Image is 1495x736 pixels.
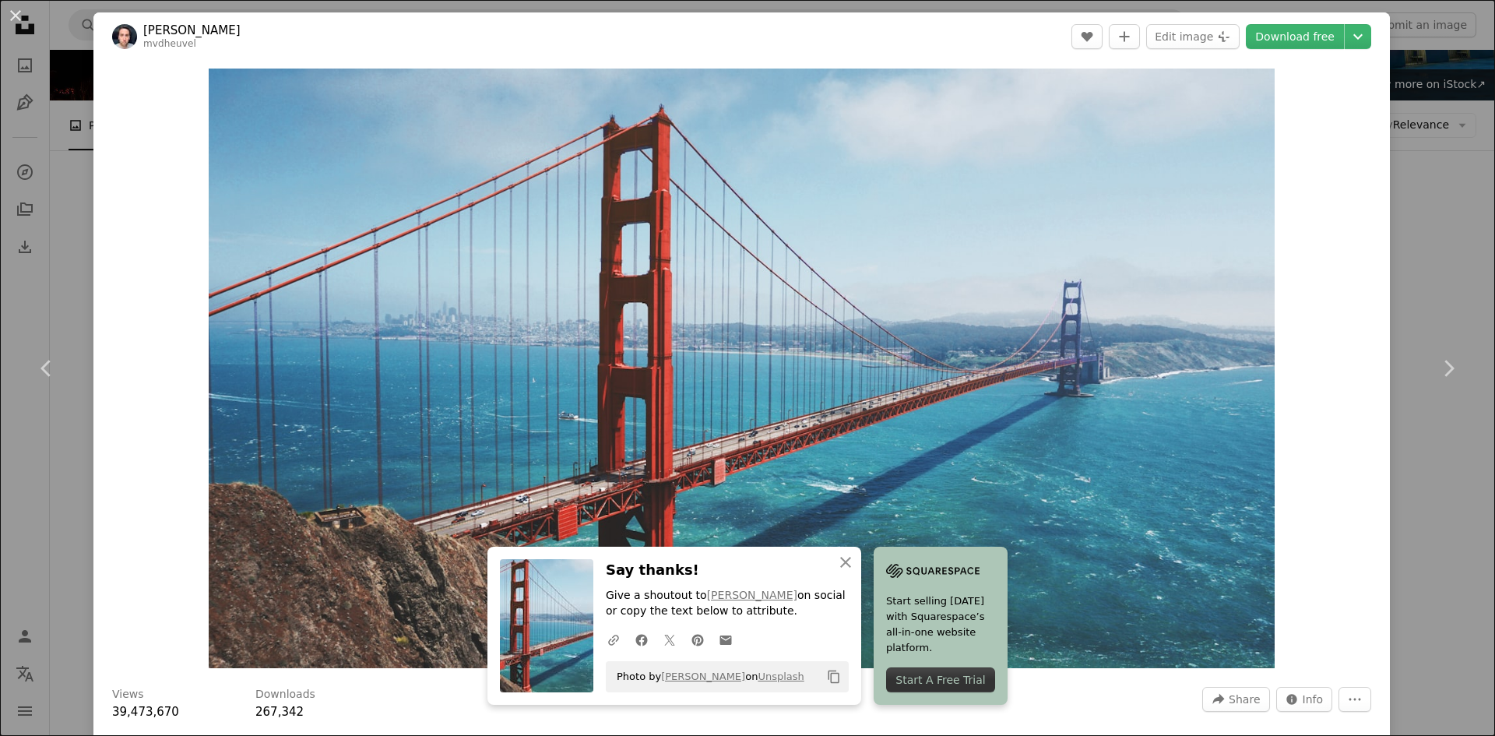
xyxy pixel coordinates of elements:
[255,687,315,703] h3: Downloads
[209,69,1275,668] button: Zoom in on this image
[1303,688,1324,711] span: Info
[1229,688,1260,711] span: Share
[661,671,745,682] a: [PERSON_NAME]
[1345,24,1371,49] button: Choose download size
[684,624,712,655] a: Share on Pinterest
[609,664,804,689] span: Photo by on
[707,589,797,601] a: [PERSON_NAME]
[1071,24,1103,49] button: Like
[1246,24,1344,49] a: Download free
[1202,687,1269,712] button: Share this image
[112,687,144,703] h3: Views
[143,23,241,38] a: [PERSON_NAME]
[143,38,196,49] a: mvdheuvel
[886,559,980,583] img: file-1705255347840-230a6ab5bca9image
[606,588,849,619] p: Give a shoutout to on social or copy the text below to attribute.
[606,559,849,582] h3: Say thanks!
[712,624,740,655] a: Share over email
[821,664,847,690] button: Copy to clipboard
[1402,294,1495,443] a: Next
[1109,24,1140,49] button: Add to Collection
[112,705,179,719] span: 39,473,670
[1338,687,1371,712] button: More Actions
[1146,24,1240,49] button: Edit image
[628,624,656,655] a: Share on Facebook
[874,547,1008,705] a: Start selling [DATE] with Squarespace’s all-in-one website platform.Start A Free Trial
[112,24,137,49] img: Go to Maarten van den Heuvel's profile
[758,671,804,682] a: Unsplash
[209,69,1275,668] img: Golden Gate Bridge during daytime
[656,624,684,655] a: Share on Twitter
[886,593,995,656] span: Start selling [DATE] with Squarespace’s all-in-one website platform.
[1276,687,1333,712] button: Stats about this image
[255,705,304,719] span: 267,342
[886,667,995,692] div: Start A Free Trial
